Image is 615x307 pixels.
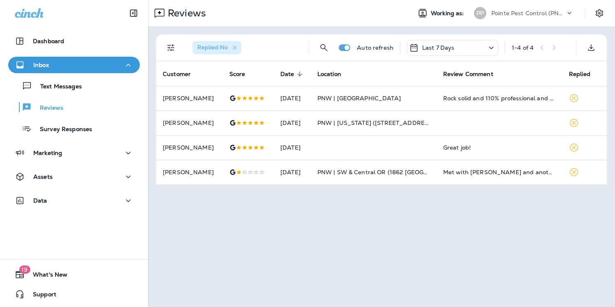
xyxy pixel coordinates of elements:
[280,71,294,78] span: Date
[163,95,216,102] p: [PERSON_NAME]
[443,70,504,78] span: Review Comment
[164,7,206,19] p: Reviews
[8,169,140,185] button: Assets
[8,33,140,49] button: Dashboard
[32,83,82,91] p: Text Messages
[163,144,216,151] p: [PERSON_NAME]
[316,39,332,56] button: Search Reviews
[8,120,140,137] button: Survey Responses
[431,10,466,17] span: Working as:
[422,44,455,51] p: Last 7 Days
[317,70,352,78] span: Location
[317,119,435,127] span: PNW | [US_STATE] ([STREET_ADDRESS]
[163,39,179,56] button: Filters
[491,10,565,16] p: Pointe Pest Control (PNW)
[163,169,216,175] p: [PERSON_NAME]
[33,150,62,156] p: Marketing
[8,145,140,161] button: Marketing
[33,197,47,204] p: Data
[274,111,311,135] td: [DATE]
[443,71,493,78] span: Review Comment
[163,71,191,78] span: Customer
[32,104,63,112] p: Reviews
[274,86,311,111] td: [DATE]
[33,173,53,180] p: Assets
[163,70,201,78] span: Customer
[229,70,256,78] span: Score
[8,57,140,73] button: Inbox
[569,71,590,78] span: Replied
[443,168,556,176] div: Met with Jeremy and another guy regarding termites. He advised that it was not termites, but beet...
[317,71,341,78] span: Location
[592,6,607,21] button: Settings
[32,126,92,134] p: Survey Responses
[197,44,228,51] span: Replied : No
[25,271,67,281] span: What's New
[8,286,140,302] button: Support
[274,160,311,185] td: [DATE]
[280,70,305,78] span: Date
[25,291,56,301] span: Support
[192,41,241,54] div: Replied:No
[229,71,245,78] span: Score
[163,120,216,126] p: [PERSON_NAME]
[357,44,393,51] p: Auto refresh
[443,143,556,152] div: Great job!
[33,38,64,44] p: Dashboard
[8,99,140,116] button: Reviews
[33,62,49,68] p: Inbox
[317,169,480,176] span: PNW | SW & Central OR (1862 [GEOGRAPHIC_DATA] SE)
[8,266,140,283] button: 19What's New
[317,95,401,102] span: PNW | [GEOGRAPHIC_DATA]
[274,135,311,160] td: [DATE]
[122,5,145,21] button: Collapse Sidebar
[583,39,599,56] button: Export as CSV
[8,77,140,95] button: Text Messages
[474,7,486,19] div: PP
[443,94,556,102] div: Rock solid and 110% professional and dependable.
[8,192,140,209] button: Data
[569,70,601,78] span: Replied
[19,265,30,274] span: 19
[512,44,534,51] div: 1 - 4 of 4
